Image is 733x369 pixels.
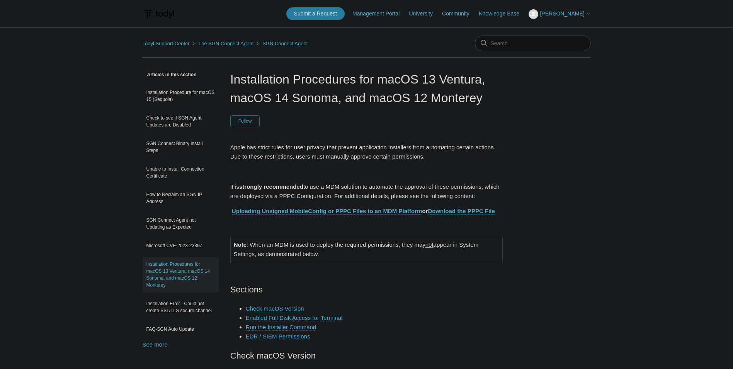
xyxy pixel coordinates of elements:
[230,143,503,161] p: Apple has strict rules for user privacy that prevent application installers from automating certa...
[475,36,591,51] input: Search
[230,349,503,362] h2: Check macOS Version
[529,9,590,19] button: [PERSON_NAME]
[143,257,219,292] a: Installation Procedures for macOS 13 Ventura, macOS 14 Sonoma, and macOS 12 Monterey
[230,283,503,296] h2: Sections
[143,111,219,132] a: Check to see if SGN Agent Updates are Disabled
[143,341,168,348] a: See more
[230,115,260,127] button: Follow Article
[143,162,219,183] a: Unable to Install Connection Certificate
[479,10,527,18] a: Knowledge Base
[230,70,503,107] h1: Installation Procedures for macOS 13 Ventura, macOS 14 Sonoma, and macOS 12 Monterey
[230,182,503,201] p: It is to use a MDM solution to automate the approval of these permissions, which are deployed via...
[143,85,219,107] a: Installation Procedure for macOS 15 (Sequoia)
[143,322,219,337] a: FAQ-SGN Auto Update
[143,41,191,46] li: Todyl Support Center
[232,208,495,215] strong: or
[246,333,310,340] a: EDR / SIEM Permissions
[262,41,308,46] a: SGN Connect Agent
[352,10,407,18] a: Management Portal
[143,136,219,158] a: SGN Connect Binary Install Steps
[143,41,190,46] a: Todyl Support Center
[230,237,503,262] td: : When an MDM is used to deploy the required permissions, they may appear in System Settings, as ...
[198,41,253,46] a: The SGN Connect Agent
[246,305,304,312] a: Check macOS Version
[239,183,303,190] strong: strongly recommended
[286,7,345,20] a: Submit a Request
[246,314,343,321] a: Enabled Full Disk Access for Terminal
[540,10,584,17] span: [PERSON_NAME]
[442,10,477,18] a: Community
[143,187,219,209] a: How to Reclaim an SGN IP Address
[143,213,219,234] a: SGN Connect Agent not Updating as Expected
[232,208,422,215] a: Uploading Unsigned MobileConfig or PPPC Files to an MDM Platform
[143,72,197,77] span: Articles in this section
[428,208,495,215] a: Download the PPPC File
[246,324,316,331] a: Run the Installer Command
[255,41,308,46] li: SGN Connect Agent
[143,7,175,21] img: Todyl Support Center Help Center home page
[425,241,434,248] span: not
[409,10,440,18] a: University
[234,241,247,248] strong: Note
[143,238,219,253] a: Microsoft CVE-2023-23397
[143,296,219,318] a: Installation Error - Could not create SSL/TLS secure channel
[191,41,255,46] li: The SGN Connect Agent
